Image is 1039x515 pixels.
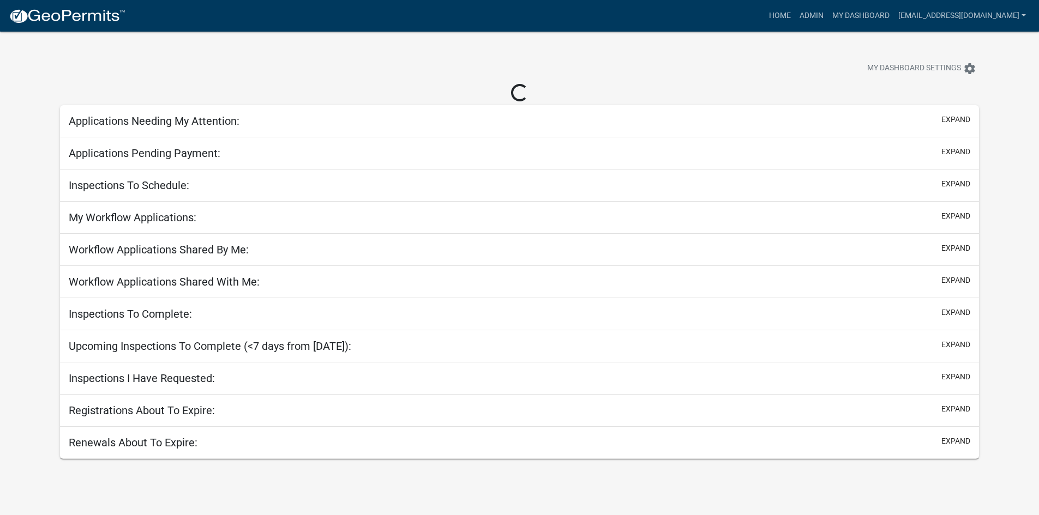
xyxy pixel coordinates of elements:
a: [EMAIL_ADDRESS][DOMAIN_NAME] [894,5,1030,26]
span: My Dashboard Settings [867,62,961,75]
button: expand [941,371,970,383]
h5: Applications Needing My Attention: [69,114,239,128]
i: settings [963,62,976,75]
button: expand [941,243,970,254]
button: expand [941,210,970,222]
h5: My Workflow Applications: [69,211,196,224]
h5: Applications Pending Payment: [69,147,220,160]
button: expand [941,114,970,125]
h5: Registrations About To Expire: [69,404,215,417]
h5: Inspections To Schedule: [69,179,189,192]
button: expand [941,146,970,157]
button: expand [941,403,970,415]
a: Admin [795,5,828,26]
button: expand [941,435,970,447]
a: Home [765,5,795,26]
a: My Dashboard [828,5,894,26]
button: expand [941,307,970,318]
h5: Workflow Applications Shared With Me: [69,275,260,288]
button: My Dashboard Settingssettings [858,58,985,79]
button: expand [941,339,970,350]
button: expand [941,275,970,286]
h5: Upcoming Inspections To Complete (<7 days from [DATE]): [69,340,351,353]
h5: Inspections I Have Requested: [69,372,215,385]
button: expand [941,178,970,190]
h5: Inspections To Complete: [69,307,192,320]
h5: Workflow Applications Shared By Me: [69,243,249,256]
h5: Renewals About To Expire: [69,436,197,449]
